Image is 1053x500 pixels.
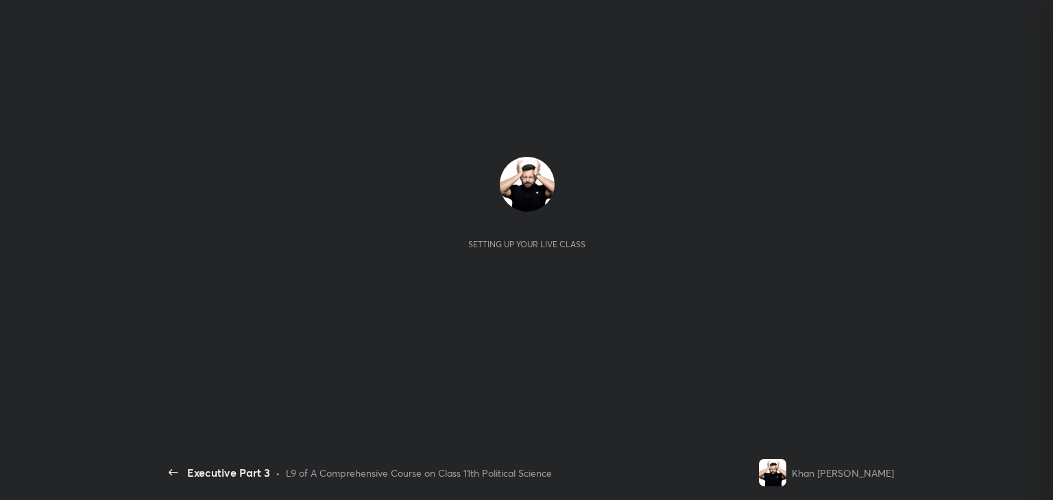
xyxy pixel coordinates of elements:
[276,466,280,480] div: •
[759,459,786,486] img: 9471f33ee4cf4c9c8aef64665fbd547a.jpg
[500,157,555,212] img: 9471f33ee4cf4c9c8aef64665fbd547a.jpg
[286,466,552,480] div: L9 of A Comprehensive Course on Class 11th Political Science
[187,464,270,481] div: Executive Part 3
[468,239,585,249] div: Setting up your live class
[792,466,894,480] div: Khan [PERSON_NAME]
